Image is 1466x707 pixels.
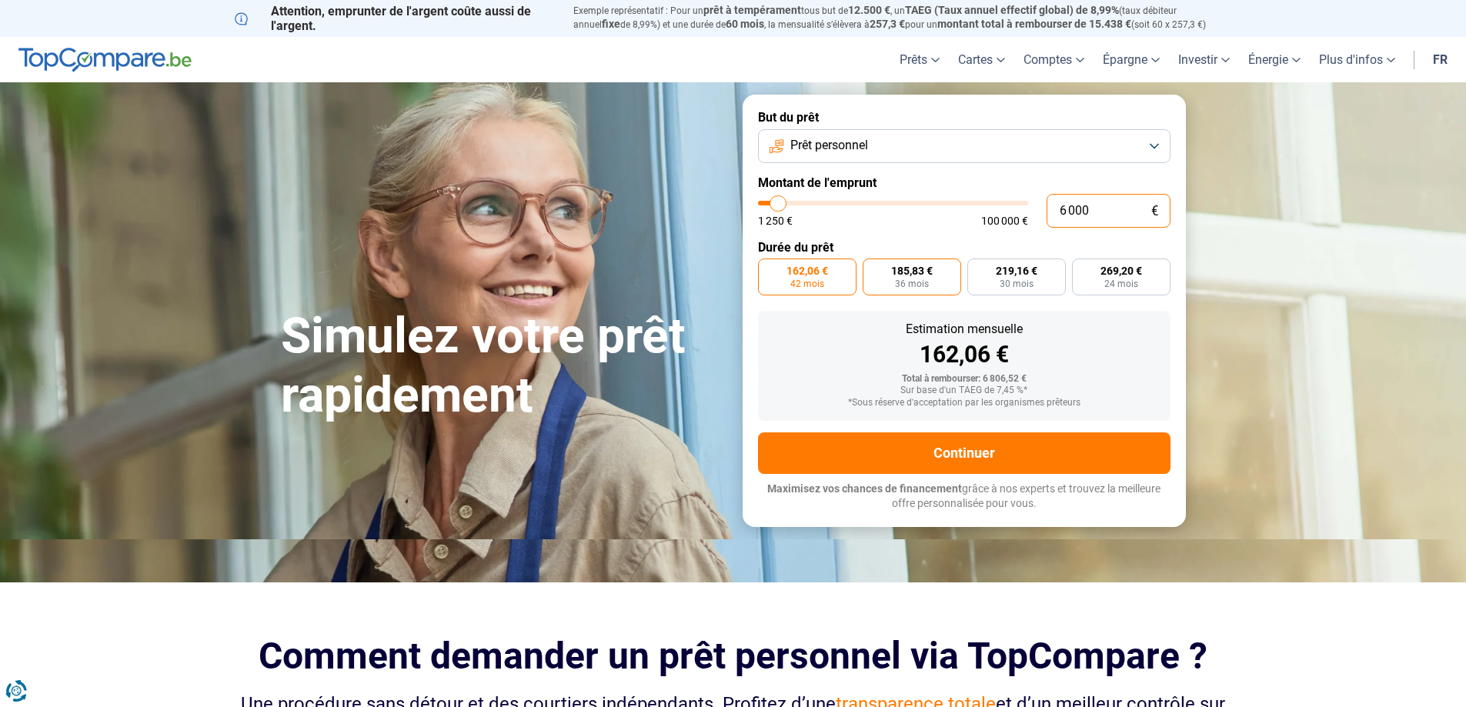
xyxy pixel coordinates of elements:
[758,432,1170,474] button: Continuer
[981,215,1028,226] span: 100 000 €
[18,48,192,72] img: TopCompare
[790,279,824,288] span: 42 mois
[870,18,905,30] span: 257,3 €
[1169,37,1239,82] a: Investir
[767,482,962,495] span: Maximisez vos chances de financement
[996,265,1037,276] span: 219,16 €
[895,279,929,288] span: 36 mois
[848,4,890,16] span: 12.500 €
[235,635,1232,677] h2: Comment demander un prêt personnel via TopCompare ?
[758,175,1170,190] label: Montant de l'emprunt
[790,137,868,154] span: Prêt personnel
[758,482,1170,512] p: grâce à nos experts et trouvez la meilleure offre personnalisée pour vous.
[905,4,1119,16] span: TAEG (Taux annuel effectif global) de 8,99%
[1000,279,1034,288] span: 30 mois
[1104,279,1138,288] span: 24 mois
[1100,265,1142,276] span: 269,20 €
[758,129,1170,163] button: Prêt personnel
[1094,37,1169,82] a: Épargne
[770,343,1158,366] div: 162,06 €
[573,4,1232,32] p: Exemple représentatif : Pour un tous but de , un (taux débiteur annuel de 8,99%) et une durée de ...
[1239,37,1310,82] a: Énergie
[891,265,933,276] span: 185,83 €
[770,398,1158,409] div: *Sous réserve d'acceptation par les organismes prêteurs
[770,374,1158,385] div: Total à rembourser: 6 806,52 €
[949,37,1014,82] a: Cartes
[1310,37,1404,82] a: Plus d'infos
[758,215,793,226] span: 1 250 €
[235,4,555,33] p: Attention, emprunter de l'argent coûte aussi de l'argent.
[1424,37,1457,82] a: fr
[770,323,1158,335] div: Estimation mensuelle
[758,240,1170,255] label: Durée du prêt
[758,110,1170,125] label: But du prêt
[890,37,949,82] a: Prêts
[1014,37,1094,82] a: Comptes
[770,385,1158,396] div: Sur base d'un TAEG de 7,45 %*
[703,4,801,16] span: prêt à tempérament
[281,307,724,425] h1: Simulez votre prêt rapidement
[726,18,764,30] span: 60 mois
[786,265,828,276] span: 162,06 €
[937,18,1131,30] span: montant total à rembourser de 15.438 €
[1151,205,1158,218] span: €
[602,18,620,30] span: fixe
